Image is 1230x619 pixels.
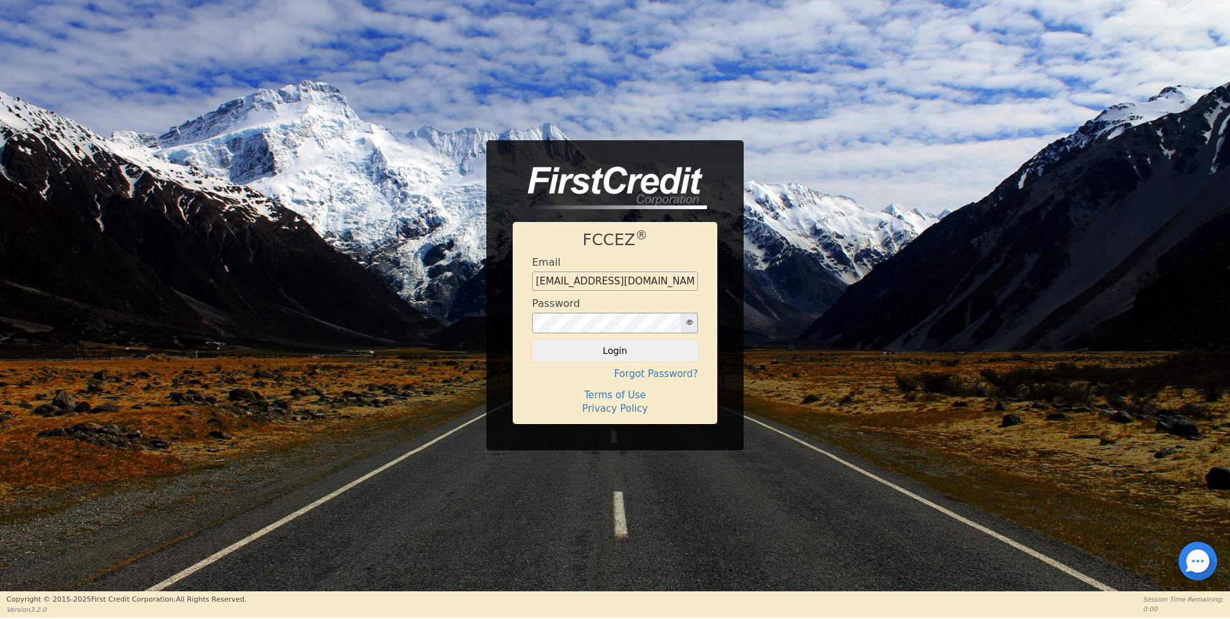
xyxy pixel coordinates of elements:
[636,228,648,242] sup: ®
[532,368,698,380] h4: Forgot Password?
[532,272,698,291] input: Enter email
[1143,595,1224,604] p: Session Time Remaining:
[532,313,681,333] input: password
[532,230,698,250] h1: FCCEZ
[176,595,246,604] span: All Rights Reserved.
[6,595,246,605] p: Copyright © 2015- 2025 First Credit Corporation.
[6,605,246,614] p: Version 3.2.0
[532,403,698,414] h4: Privacy Policy
[532,340,698,362] button: Login
[1143,604,1224,614] p: 0:00
[532,297,580,309] h4: Password
[532,389,698,401] h4: Terms of Use
[513,167,707,209] img: logo-CMu_cnol.png
[532,256,560,268] h4: Email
